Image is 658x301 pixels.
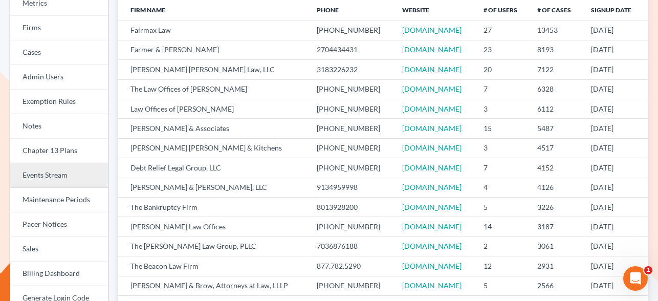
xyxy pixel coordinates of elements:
td: 6112 [529,99,583,118]
td: 15 [475,119,529,138]
a: [DOMAIN_NAME] [402,84,462,93]
td: [DATE] [583,99,648,118]
span: 1 [644,266,652,274]
td: 2566 [529,276,583,295]
td: The Beacon Law Firm [118,256,309,276]
td: 3187 [529,217,583,236]
td: 4126 [529,178,583,197]
td: 3061 [529,236,583,256]
td: [DATE] [583,119,648,138]
td: [DATE] [583,276,648,295]
a: [DOMAIN_NAME] [402,183,462,191]
td: 13453 [529,20,583,40]
td: 20 [475,60,529,79]
td: [PHONE_NUMBER] [309,158,394,178]
td: 8013928200 [309,197,394,217]
a: [DOMAIN_NAME] [402,45,462,54]
td: [DATE] [583,79,648,99]
td: 9134959998 [309,178,394,197]
td: 7 [475,158,529,178]
td: [DATE] [583,138,648,158]
td: 3183226232 [309,60,394,79]
td: 5 [475,197,529,217]
td: The [PERSON_NAME] Law Group, PLLC [118,236,309,256]
td: [PERSON_NAME] [PERSON_NAME] & Kitchens [118,138,309,158]
a: [DOMAIN_NAME] [402,242,462,250]
a: Exemption Rules [10,90,108,114]
td: [PHONE_NUMBER] [309,276,394,295]
td: [DATE] [583,256,648,276]
td: [DATE] [583,236,648,256]
td: 4517 [529,138,583,158]
td: 7122 [529,60,583,79]
a: [DOMAIN_NAME] [402,143,462,152]
td: 27 [475,20,529,40]
a: [DOMAIN_NAME] [402,163,462,172]
a: [DOMAIN_NAME] [402,203,462,211]
td: [DATE] [583,158,648,178]
td: 5 [475,276,529,295]
td: 3226 [529,197,583,217]
td: 4152 [529,158,583,178]
a: Notes [10,114,108,139]
td: [PERSON_NAME] [PERSON_NAME] Law, LLC [118,60,309,79]
td: Farmer & [PERSON_NAME] [118,40,309,59]
td: 14 [475,217,529,236]
td: 2931 [529,256,583,276]
a: Events Stream [10,163,108,188]
td: 5487 [529,119,583,138]
td: The Law Offices of [PERSON_NAME] [118,79,309,99]
td: [DATE] [583,197,648,217]
iframe: Intercom live chat [623,266,648,291]
a: [DOMAIN_NAME] [402,65,462,74]
td: [DATE] [583,60,648,79]
td: [PHONE_NUMBER] [309,79,394,99]
a: [DOMAIN_NAME] [402,281,462,290]
td: [DATE] [583,20,648,40]
td: [DATE] [583,217,648,236]
td: 3 [475,99,529,118]
td: Debt Relief Legal Group, LLC [118,158,309,178]
td: The Bankruptcy Firm [118,197,309,217]
td: 2 [475,236,529,256]
td: Fairmax Law [118,20,309,40]
td: 6328 [529,79,583,99]
td: 8193 [529,40,583,59]
a: [DOMAIN_NAME] [402,262,462,270]
td: 4 [475,178,529,197]
td: [PHONE_NUMBER] [309,119,394,138]
a: Cases [10,40,108,65]
td: 12 [475,256,529,276]
a: Firms [10,16,108,40]
td: [PERSON_NAME] & Associates [118,119,309,138]
td: 7036876188 [309,236,394,256]
td: 23 [475,40,529,59]
a: [DOMAIN_NAME] [402,104,462,113]
a: Admin Users [10,65,108,90]
td: 2704434431 [309,40,394,59]
td: [PERSON_NAME] & Brow, Attorneys at Law, LLLP [118,276,309,295]
td: 3 [475,138,529,158]
a: Billing Dashboard [10,262,108,286]
a: Chapter 13 Plans [10,139,108,163]
td: [PERSON_NAME] & [PERSON_NAME], LLC [118,178,309,197]
a: Pacer Notices [10,212,108,237]
td: [PERSON_NAME] Law Offices [118,217,309,236]
td: Law Offices of [PERSON_NAME] [118,99,309,118]
td: [PHONE_NUMBER] [309,138,394,158]
a: [DOMAIN_NAME] [402,26,462,34]
td: [PHONE_NUMBER] [309,20,394,40]
td: [PHONE_NUMBER] [309,99,394,118]
td: 877.782.5290 [309,256,394,276]
a: [DOMAIN_NAME] [402,222,462,231]
a: [DOMAIN_NAME] [402,124,462,133]
a: Maintenance Periods [10,188,108,212]
td: 7 [475,79,529,99]
td: [DATE] [583,40,648,59]
td: [PHONE_NUMBER] [309,217,394,236]
td: [DATE] [583,178,648,197]
a: Sales [10,237,108,262]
